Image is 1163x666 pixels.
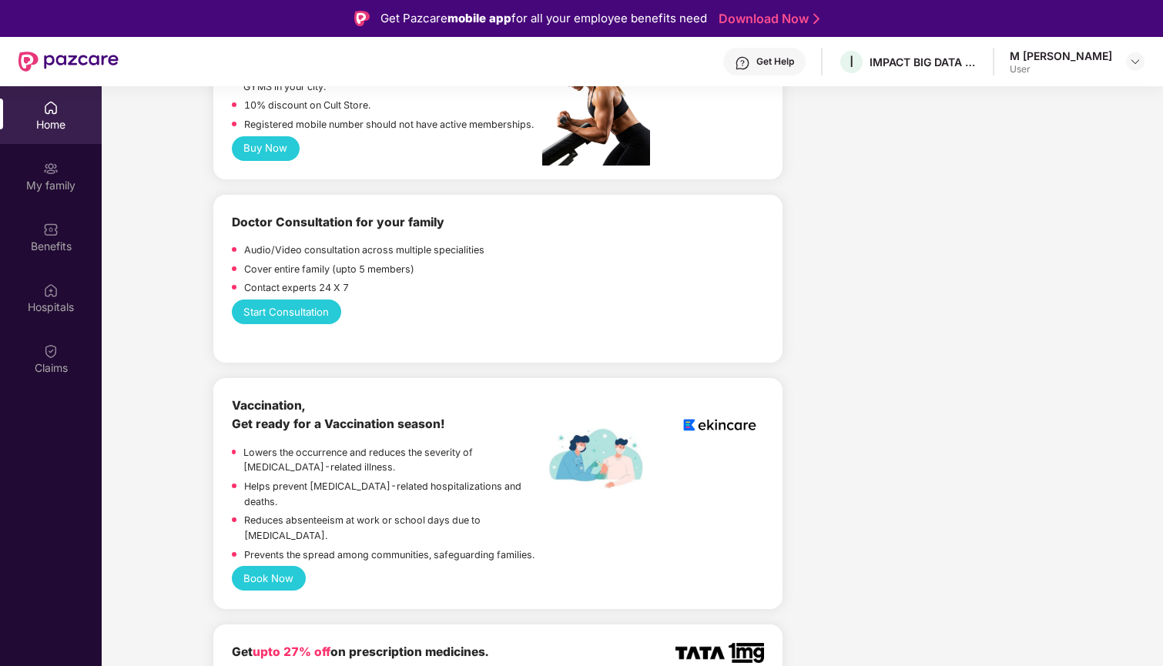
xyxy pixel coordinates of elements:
p: Audio/Video consultation across multiple specialities [244,243,484,258]
img: svg+xml;base64,PHN2ZyBpZD0iRHJvcGRvd24tMzJ4MzIiIHhtbG5zPSJodHRwOi8vd3d3LnczLm9yZy8yMDAwL3N2ZyIgd2... [1129,55,1141,68]
img: Stroke [813,11,819,27]
button: Buy Now [232,136,300,161]
img: logoEkincare.png [675,397,764,453]
p: 10% discount on Cult Store. [244,98,370,113]
img: labelEkincare.png [542,427,650,489]
img: New Pazcare Logo [18,52,119,72]
div: IMPACT BIG DATA ANALYSIS PRIVATE LIMITED [870,55,977,69]
p: Prevents the spread among communities, safeguarding families. [244,547,535,563]
div: Get Pazcare for all your employee benefits need [380,9,707,28]
img: svg+xml;base64,PHN2ZyBpZD0iSG9tZSIgeG1sbnM9Imh0dHA6Ly93d3cudzMub3JnLzIwMDAvc3ZnIiB3aWR0aD0iMjAiIG... [43,100,59,115]
div: M [PERSON_NAME] [1010,49,1112,63]
img: svg+xml;base64,PHN2ZyBpZD0iQ2xhaW0iIHhtbG5zPSJodHRwOi8vd3d3LnczLm9yZy8yMDAwL3N2ZyIgd2lkdGg9IjIwIi... [43,343,59,359]
p: Lowers the occurrence and reduces the severity of [MEDICAL_DATA]-related illness. [243,445,542,475]
span: upto 27% off [253,644,330,659]
img: svg+xml;base64,PHN2ZyBpZD0iQmVuZWZpdHMiIHhtbG5zPSJodHRwOi8vd3d3LnczLm9yZy8yMDAwL3N2ZyIgd2lkdGg9Ij... [43,222,59,237]
button: Start Consultation [232,300,341,324]
img: svg+xml;base64,PHN2ZyBpZD0iSG9zcGl0YWxzIiB4bWxucz0iaHR0cDovL3d3dy53My5vcmcvMjAwMC9zdmciIHdpZHRoPS... [43,283,59,298]
b: Doctor Consultation for your family [232,215,444,229]
p: Registered mobile number should not have active memberships. [244,117,534,132]
img: svg+xml;base64,PHN2ZyBpZD0iSGVscC0zMngzMiIgeG1sbnM9Imh0dHA6Ly93d3cudzMub3JnLzIwMDAvc3ZnIiB3aWR0aD... [735,55,750,71]
img: TATA_1mg_Logo.png [675,643,764,663]
p: Cover entire family (upto 5 members) [244,262,414,277]
div: Get Help [756,55,794,68]
a: Download Now [719,11,815,27]
img: Logo [354,11,370,26]
p: Helps prevent [MEDICAL_DATA]-related hospitalizations and deaths. [244,479,542,509]
img: pc2.png [542,46,650,166]
button: Book Now [232,566,306,591]
div: User [1010,63,1112,75]
span: I [850,52,853,71]
p: Reduces absenteeism at work or school days due to [MEDICAL_DATA]. [244,513,543,543]
strong: mobile app [447,11,511,25]
b: Vaccination, Get ready for a Vaccination season! [232,398,445,431]
p: Contact experts 24 X 7 [244,280,349,296]
img: svg+xml;base64,PHN2ZyB3aWR0aD0iMjAiIGhlaWdodD0iMjAiIHZpZXdCb3g9IjAgMCAyMCAyMCIgZmlsbD0ibm9uZSIgeG... [43,161,59,176]
b: Get on prescription medicines. [232,644,488,659]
